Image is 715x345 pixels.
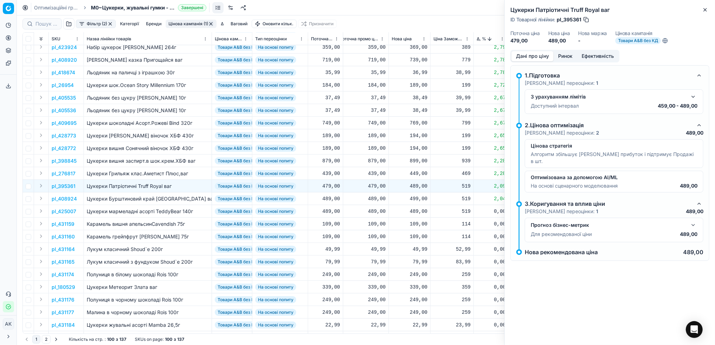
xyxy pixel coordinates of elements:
[531,182,618,189] p: На основі сценарного моделювання
[433,208,471,215] div: 519
[34,4,206,11] nav: breadcrumb
[433,107,471,114] div: 39,99
[52,258,74,265] p: pl_431165
[76,20,116,28] button: Фільтр (2)
[255,271,296,278] span: На основі попиту
[215,246,260,253] span: Товари А&B без КД
[52,82,74,89] p: pl_26954
[87,36,131,42] span: Назва лінійки товарів
[477,195,506,202] div: 2,04
[215,183,260,190] span: Товари А&B без КД
[52,56,77,63] p: pl_408920
[311,36,333,42] span: Поточна ціна
[255,44,296,51] span: На основі попиту
[37,43,45,51] button: Expand
[37,320,45,329] button: Expand
[37,169,45,177] button: Expand
[557,16,581,23] span: pl_395361
[255,221,296,228] span: На основі попиту
[339,94,386,101] div: 37,49
[554,51,577,61] button: Ринок
[311,132,340,139] div: 189,00
[37,295,45,304] button: Expand
[392,233,428,240] div: 109,00
[37,308,45,316] button: Expand
[578,31,607,36] dt: Нова маржа
[311,195,340,202] div: 489,00
[433,69,471,76] div: 38,99
[255,157,296,164] span: На основі попиту
[339,157,386,164] div: 879,00
[686,129,703,136] p: 489,00
[433,170,471,177] div: 469
[215,221,260,228] span: Товари А&B без КД
[433,233,471,240] div: 114
[52,120,77,127] button: pl_409695
[255,284,296,291] span: На основі попиту
[658,102,697,109] p: 459,00 - 489,00
[578,37,607,44] dd: -
[215,44,260,51] span: Товари А&B без КД
[477,145,506,152] div: 2,65
[52,284,75,291] p: pl_180529
[52,271,74,278] button: pl_431174
[311,258,340,265] div: 79,99
[255,246,296,253] span: На основі попиту
[87,56,209,63] div: [PERSON_NAME] казка Пригощайся ваг
[52,296,74,303] p: pl_431176
[477,120,506,127] div: 2,67
[531,174,697,181] p: Оптимізована за допомогою AI/ML
[298,20,337,28] button: Призначити
[52,246,75,253] p: pl_431164
[35,20,57,27] input: Пошук по SKU або назві
[37,156,45,165] button: Expand
[37,144,45,152] button: Expand
[165,337,172,342] strong: 100
[87,258,209,265] div: Лукум класичний з фундуком Shoud`e 200г
[37,270,45,278] button: Expand
[433,132,471,139] div: 199
[52,107,76,114] button: pl_405536
[215,82,260,89] span: Товари А&B без КД
[52,44,77,51] button: pl_423924
[680,182,697,189] p: 489,00
[531,102,579,109] p: Доступний інтервал
[52,36,60,42] span: SKU
[87,94,209,101] div: Льодяник без цукру [PERSON_NAME] 10г
[525,199,692,208] div: 3.Коригування та вплив ціни
[143,20,164,28] button: Бренди
[510,37,540,44] dd: 479,00
[311,82,340,89] div: 184,00
[531,142,697,149] p: Цінова стратегія
[3,319,14,329] span: AK
[255,195,296,202] span: На основі попиту
[37,257,45,266] button: Expand
[680,231,697,238] p: 489,00
[477,132,506,139] div: 2,65
[52,309,74,316] button: pl_431177
[87,271,209,278] div: Полуниця в білому шоколаді Rois 100г
[311,145,340,152] div: 189,00
[87,246,209,253] div: Лукум класичний Shoud`e 200г
[37,219,45,228] button: Expand
[52,195,77,202] button: pl_408924
[215,258,260,265] span: Товари А&B без КД
[215,94,260,101] span: Товари А&B без КД
[52,170,75,177] button: pl_276817
[255,107,296,114] span: На основі попиту
[87,107,209,114] div: Льодяник без цукру [PERSON_NAME] 10г
[477,94,506,101] div: 2,67
[52,322,75,329] p: pl_431184
[477,271,506,278] div: 0,00
[311,157,340,164] div: 879,00
[52,208,76,215] button: pl_425007
[686,208,703,215] p: 489,00
[215,195,260,202] span: Товари А&B без КД
[525,80,598,87] p: [PERSON_NAME] переоцінки:
[87,284,209,291] div: Цукерки Метеорит Злата ваг
[392,183,428,190] div: 489,00
[311,44,340,51] div: 359,00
